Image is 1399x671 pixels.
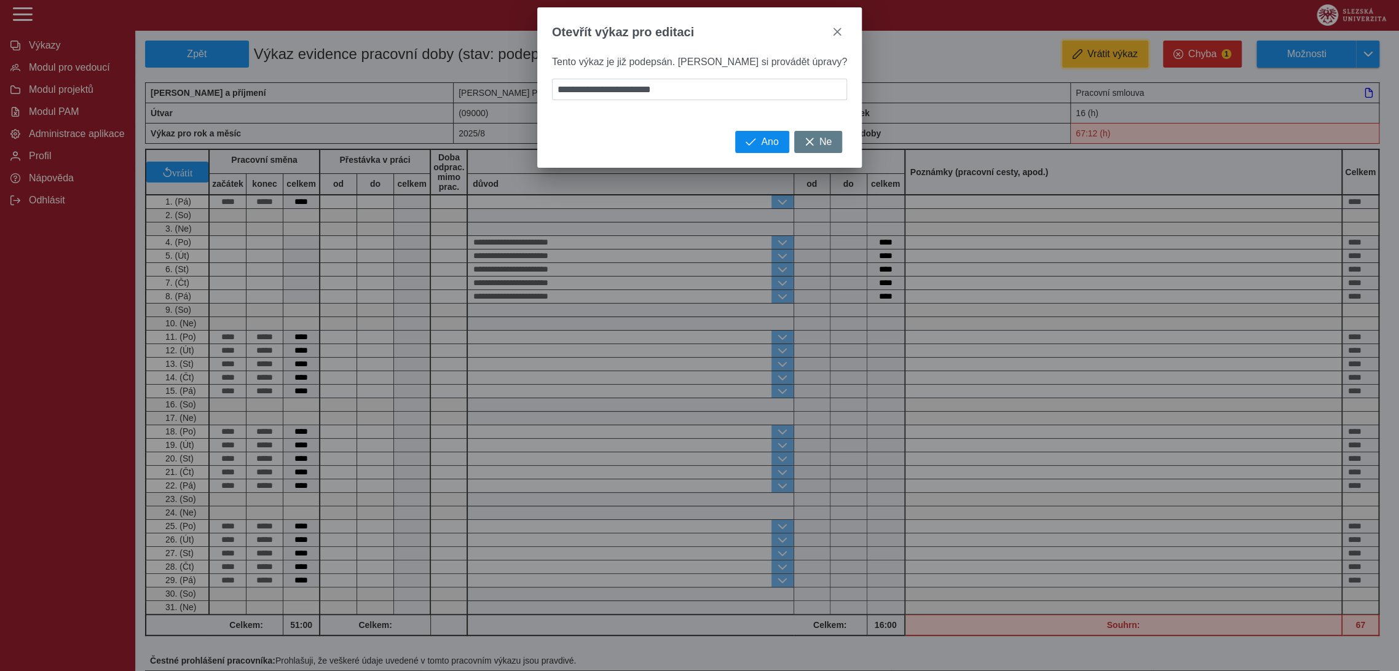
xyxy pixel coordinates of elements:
span: Otevřít výkaz pro editaci [552,25,694,39]
span: Ne [819,136,832,147]
span: Ano [761,136,778,147]
button: close [827,22,847,42]
button: Ano [735,131,789,153]
button: Ne [794,131,842,153]
div: Tento výkaz je již podepsán. [PERSON_NAME] si provádět úpravy? [537,57,862,131]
